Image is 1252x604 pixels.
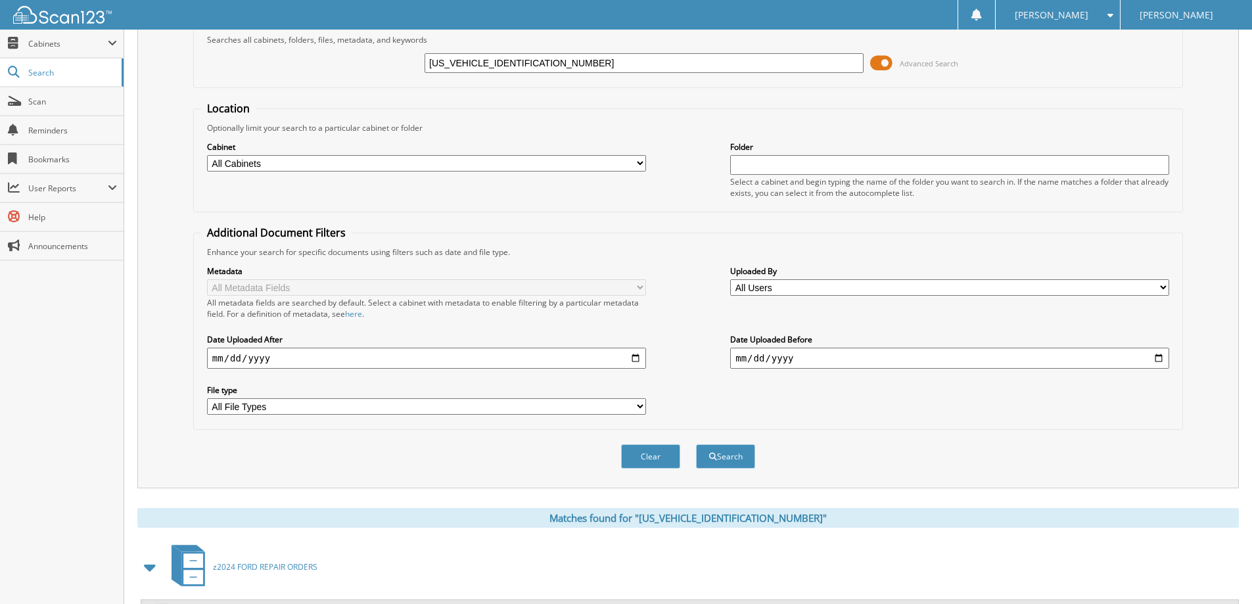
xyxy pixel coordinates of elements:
[28,212,117,223] span: Help
[28,96,117,107] span: Scan
[207,141,646,152] label: Cabinet
[207,334,646,345] label: Date Uploaded After
[1015,11,1088,19] span: [PERSON_NAME]
[28,183,108,194] span: User Reports
[621,444,680,469] button: Clear
[13,6,112,24] img: scan123-logo-white.svg
[730,334,1169,345] label: Date Uploaded Before
[164,541,317,593] a: z2024 FORD REPAIR ORDERS
[730,348,1169,369] input: end
[200,101,256,116] legend: Location
[730,176,1169,198] div: Select a cabinet and begin typing the name of the folder you want to search in. If the name match...
[1140,11,1213,19] span: [PERSON_NAME]
[345,308,362,319] a: here
[28,38,108,49] span: Cabinets
[207,348,646,369] input: start
[207,266,646,277] label: Metadata
[207,297,646,319] div: All metadata fields are searched by default. Select a cabinet with metadata to enable filtering b...
[200,34,1176,45] div: Searches all cabinets, folders, files, metadata, and keywords
[200,122,1176,133] div: Optionally limit your search to a particular cabinet or folder
[28,125,117,136] span: Reminders
[730,266,1169,277] label: Uploaded By
[730,141,1169,152] label: Folder
[200,246,1176,258] div: Enhance your search for specific documents using filters such as date and file type.
[207,384,646,396] label: File type
[28,241,117,252] span: Announcements
[213,561,317,572] span: z2024 FORD REPAIR ORDERS
[1186,541,1252,604] iframe: Chat Widget
[28,154,117,165] span: Bookmarks
[137,508,1239,528] div: Matches found for "[US_VEHICLE_IDENTIFICATION_NUMBER]"
[696,444,755,469] button: Search
[28,67,115,78] span: Search
[900,58,958,68] span: Advanced Search
[200,225,352,240] legend: Additional Document Filters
